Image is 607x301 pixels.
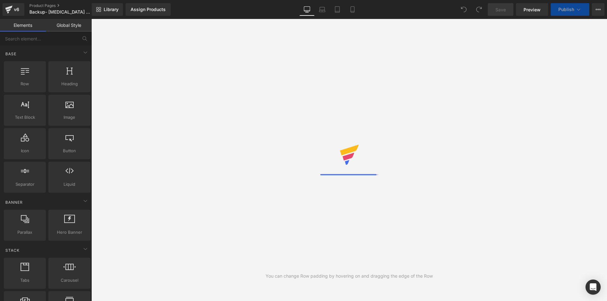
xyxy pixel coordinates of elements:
button: Publish [551,3,589,16]
span: Library [104,7,119,12]
span: Stack [5,247,20,253]
span: Publish [558,7,574,12]
span: Heading [50,81,89,87]
span: Base [5,51,17,57]
span: Text Block [6,114,44,121]
button: Undo [457,3,470,16]
a: Mobile [345,3,360,16]
div: v6 [13,5,21,14]
a: Global Style [46,19,92,32]
span: Preview [524,6,541,13]
div: You can change Row padding by hovering on and dragging the edge of the Row [266,273,433,280]
span: Tabs [6,277,44,284]
a: Preview [516,3,548,16]
button: More [592,3,604,16]
a: Product Pages [29,3,102,8]
span: Button [50,147,89,154]
div: Assign Products [131,7,166,12]
span: Hero Banner [50,229,89,236]
a: New Library [92,3,123,16]
span: Backup- [MEDICAL_DATA] Nekkussen || [PERSON_NAME] [DATE] [29,9,90,15]
span: Row [6,81,44,87]
span: Carousel [50,277,89,284]
a: Tablet [330,3,345,16]
span: Liquid [50,181,89,188]
span: Separator [6,181,44,188]
a: Laptop [315,3,330,16]
a: v6 [3,3,24,16]
div: Open Intercom Messenger [586,280,601,295]
span: Image [50,114,89,121]
button: Redo [473,3,485,16]
a: Desktop [299,3,315,16]
span: Parallax [6,229,44,236]
span: Save [495,6,506,13]
span: Icon [6,147,44,154]
span: Banner [5,199,23,205]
